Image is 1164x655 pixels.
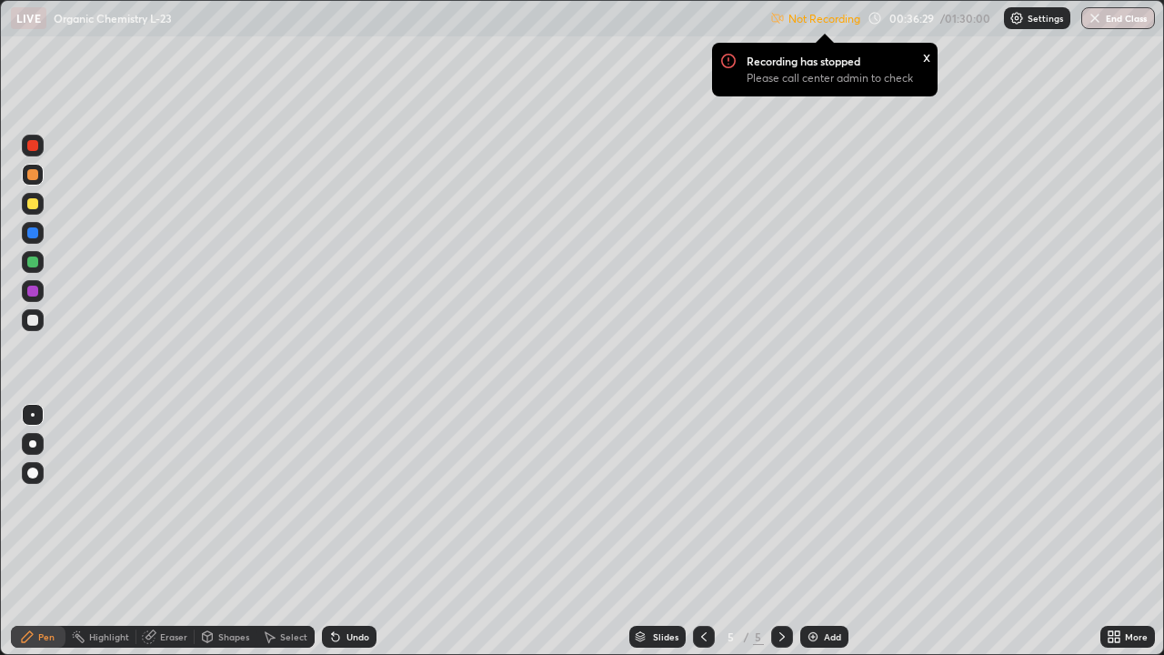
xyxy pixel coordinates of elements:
div: Highlight [89,632,129,641]
div: Shapes [218,632,249,641]
div: Eraser [160,632,187,641]
p: Recording has stopped [747,54,860,68]
button: End Class [1081,7,1155,29]
div: 5 [722,631,740,642]
img: class-settings-icons [1009,11,1024,25]
p: Not Recording [788,12,860,25]
div: Slides [653,632,678,641]
p: Organic Chemistry L-23 [54,11,172,25]
div: More [1125,632,1148,641]
div: Select [280,632,307,641]
div: 5 [753,629,764,645]
div: Undo [346,632,369,641]
div: / [744,631,749,642]
p: Settings [1028,14,1063,23]
img: add-slide-button [806,630,820,644]
div: Add [824,632,841,641]
p: LIVE [16,11,41,25]
img: end-class-cross [1088,11,1102,25]
p: Please call center admin to check [747,71,913,86]
div: x [923,46,930,65]
img: Recording Icon [721,52,736,68]
img: not-recording.2f5abfab.svg [770,11,785,25]
div: Pen [38,632,55,641]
